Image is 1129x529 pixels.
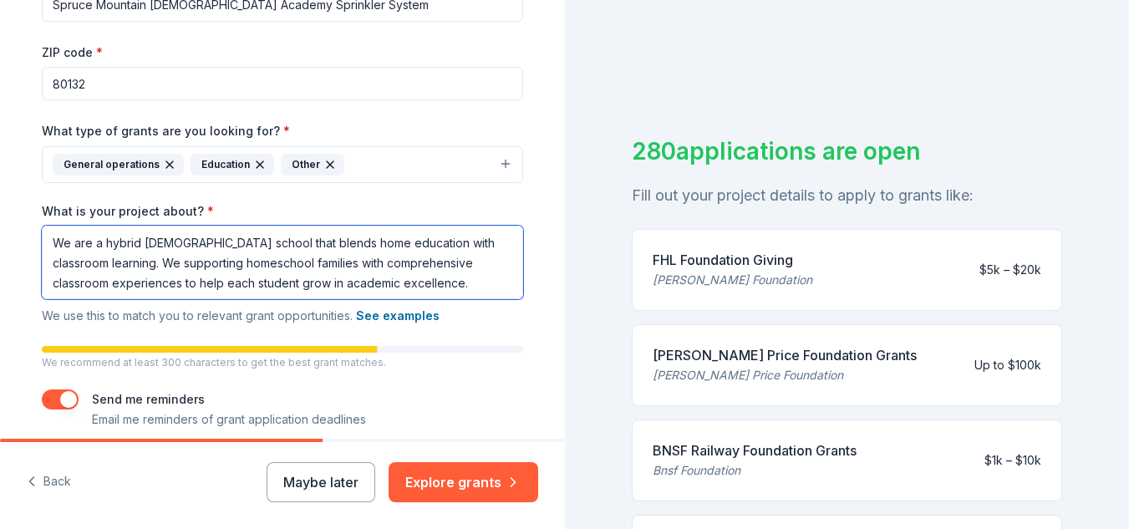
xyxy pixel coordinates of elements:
div: Education [191,154,274,175]
button: Back [27,465,71,500]
button: Explore grants [389,462,538,502]
button: See examples [356,306,440,326]
label: What is your project about? [42,203,214,220]
div: [PERSON_NAME] Price Foundation [653,365,917,385]
div: [PERSON_NAME] Price Foundation Grants [653,345,917,365]
div: Fill out your project details to apply to grants like: [632,182,1063,209]
div: BNSF Railway Foundation Grants [653,440,857,460]
div: $5k – $20k [979,260,1041,280]
textarea: We are a hybrid [DEMOGRAPHIC_DATA] school that blends home education with classroom learning. We ... [42,226,523,299]
div: Bnsf Foundation [653,460,857,481]
p: We recommend at least 300 characters to get the best grant matches. [42,356,523,369]
label: What type of grants are you looking for? [42,123,290,140]
span: We use this to match you to relevant grant opportunities. [42,308,440,323]
div: Up to $100k [974,355,1041,375]
input: 12345 (U.S. only) [42,67,523,100]
div: Other [281,154,344,175]
div: [PERSON_NAME] Foundation [653,270,812,290]
div: $1k – $10k [984,450,1041,471]
button: Maybe later [267,462,375,502]
div: 280 applications are open [632,134,1063,169]
label: Send me reminders [92,392,205,406]
p: Email me reminders of grant application deadlines [92,409,366,430]
button: General operationsEducationOther [42,146,523,183]
label: ZIP code [42,44,103,61]
div: FHL Foundation Giving [653,250,812,270]
div: General operations [53,154,184,175]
